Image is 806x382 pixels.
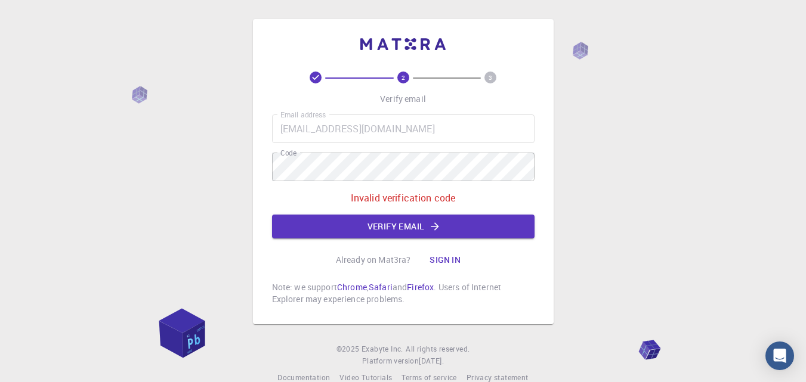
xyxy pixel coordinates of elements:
a: Safari [369,281,393,293]
span: All rights reserved. [406,343,470,355]
text: 3 [489,73,492,82]
span: Platform version [362,355,419,367]
p: Already on Mat3ra? [336,254,411,266]
button: Verify email [272,215,535,238]
span: Video Tutorials [339,372,392,382]
span: © 2025 [336,343,362,355]
span: Privacy statement [467,372,529,382]
a: Chrome [337,281,367,293]
a: Exabyte Inc. [362,343,403,355]
div: Open Intercom Messenger [765,341,794,370]
p: Verify email [380,93,426,105]
a: [DATE]. [419,355,444,367]
a: Firefox [407,281,434,293]
span: [DATE] . [419,356,444,365]
button: Sign in [420,248,470,272]
label: Email address [280,110,326,120]
span: Exabyte Inc. [362,344,403,353]
p: Invalid verification code [351,191,456,205]
span: Documentation [277,372,330,382]
p: Note: we support , and . Users of Internet Explorer may experience problems. [272,281,535,305]
label: Code [280,148,297,158]
text: 2 [402,73,405,82]
span: Terms of service [402,372,456,382]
